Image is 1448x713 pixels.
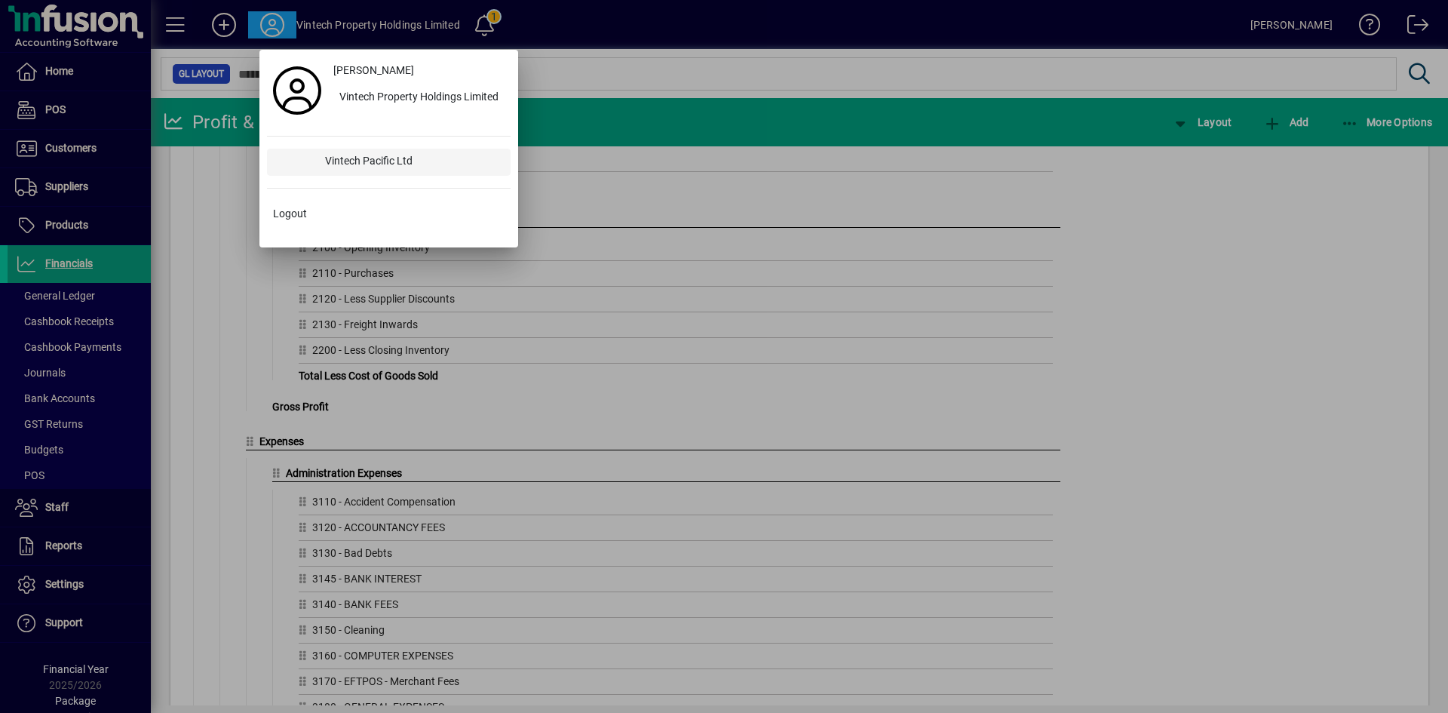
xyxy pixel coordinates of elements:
[267,201,511,228] button: Logout
[327,85,511,112] button: Vintech Property Holdings Limited
[313,149,511,176] div: Vintech Pacific Ltd
[267,149,511,176] button: Vintech Pacific Ltd
[273,206,307,222] span: Logout
[267,77,327,104] a: Profile
[333,63,414,78] span: [PERSON_NAME]
[327,57,511,85] a: [PERSON_NAME]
